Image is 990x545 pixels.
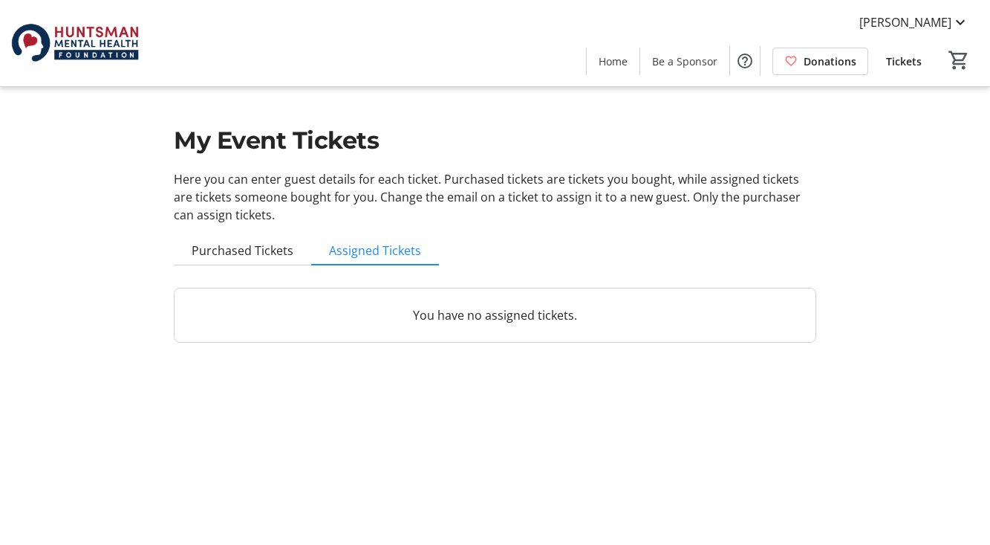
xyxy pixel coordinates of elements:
[192,245,293,257] span: Purchased Tickets
[859,13,951,31] span: [PERSON_NAME]
[174,170,816,224] p: Here you can enter guest details for each ticket. Purchased tickets are tickets you bought, while...
[587,48,639,75] a: Home
[192,306,798,324] p: You have no assigned tickets.
[599,54,628,69] span: Home
[945,47,972,74] button: Cart
[847,10,981,34] button: [PERSON_NAME]
[640,48,729,75] a: Be a Sponsor
[804,54,856,69] span: Donations
[874,48,934,75] a: Tickets
[730,46,760,76] button: Help
[174,123,816,158] h1: My Event Tickets
[9,6,141,80] img: Huntsman Mental Health Foundation's Logo
[652,54,717,69] span: Be a Sponsor
[886,54,922,69] span: Tickets
[772,48,868,75] a: Donations
[329,245,421,257] span: Assigned Tickets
